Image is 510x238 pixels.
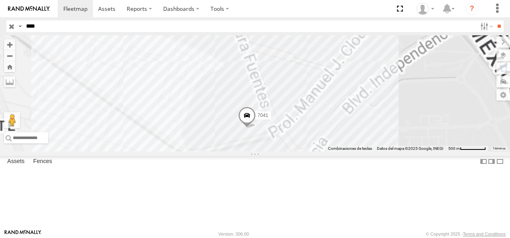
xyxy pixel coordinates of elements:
[446,146,488,151] button: Escala del mapa: 500 m por 61 píxeles
[414,3,437,15] div: antonio fernandez
[377,146,443,151] span: Datos del mapa ©2025 Google, INEGI
[8,6,50,12] img: rand-logo.svg
[463,232,506,236] a: Terms and Conditions
[480,156,488,167] label: Dock Summary Table to the Left
[4,112,20,128] button: Arrastra al hombrecito al mapa para abrir Street View
[477,20,494,32] label: Search Filter Options
[4,50,15,61] button: Zoom out
[3,156,28,167] label: Assets
[496,156,504,167] label: Hide Summary Table
[219,232,249,236] div: Version: 306.00
[488,156,496,167] label: Dock Summary Table to the Right
[493,147,506,150] a: Términos (se abre en una nueva pestaña)
[29,156,56,167] label: Fences
[448,146,460,151] span: 500 m
[465,2,478,15] i: ?
[4,61,15,72] button: Zoom Home
[328,146,372,151] button: Combinaciones de teclas
[257,113,268,119] span: 7041
[426,232,506,236] div: © Copyright 2025 -
[4,39,15,50] button: Zoom in
[4,230,41,238] a: Visit our Website
[496,89,510,101] label: Map Settings
[17,20,23,32] label: Search Query
[4,76,15,87] label: Measure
